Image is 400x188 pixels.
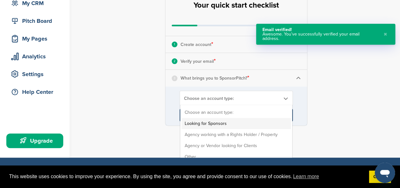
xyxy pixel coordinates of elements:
div: 1 [172,42,177,47]
p: What brings you to SponsorPitch? [181,74,249,82]
span: Choose an account type: [184,96,280,101]
div: 3 [172,75,177,81]
div: Awesome. You’ve successfully verified your email address. [262,32,377,41]
a: dismiss cookie message [369,171,391,183]
li: Agency working with a Rights Holder / Property [182,129,291,140]
li: Choose an account type: [182,107,291,118]
a: Help Center [6,85,63,99]
a: Analytics [6,49,63,64]
a: My Pages [6,31,63,46]
a: Upgrade [6,133,63,148]
div: Settings [9,68,63,80]
p: Verify your email [181,57,216,65]
img: Checklist arrow 1 [296,76,301,81]
a: Pitch Board [6,14,63,28]
a: learn more about cookies [292,172,320,181]
li: Looking for Sponsors [182,118,291,129]
div: Pitch Board [9,15,63,27]
div: Email verified! [262,28,377,32]
div: Help Center [9,86,63,98]
span: ® [47,165,51,172]
p: Create account [181,40,213,49]
div: Upgrade [9,135,63,146]
iframe: Button to launch messaging window [375,163,395,183]
div: 2 [172,58,177,64]
span: This website uses cookies to improve your experience. By using the site, you agree and provide co... [9,172,364,181]
a: Settings [6,67,63,81]
div: My Pages [9,33,63,44]
div: Analytics [9,51,63,62]
li: Agency or Vendor looking for Clients [182,140,291,151]
button: Close [382,28,389,41]
li: Other [182,151,291,162]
